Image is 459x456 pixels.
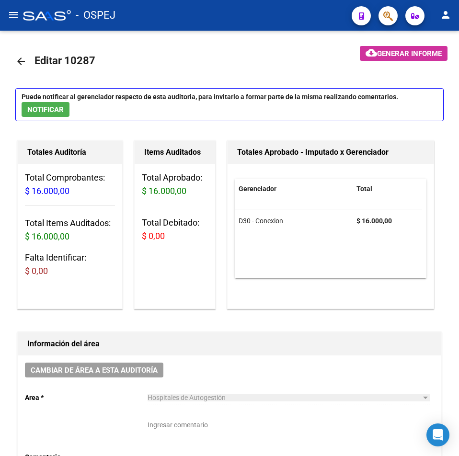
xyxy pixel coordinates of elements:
span: Editar 10287 [34,55,95,67]
mat-icon: arrow_back [15,56,27,67]
span: - OSPEJ [76,5,115,26]
span: D30 - Conexion [239,217,283,225]
h3: Falta Identificar: [25,251,115,278]
span: Generar informe [377,49,442,58]
mat-icon: person [440,9,451,21]
h1: Información del área [27,336,432,352]
div: Open Intercom Messenger [426,423,449,446]
h3: Total Debitado: [142,216,207,243]
h1: Totales Aprobado - Imputado x Gerenciador [237,145,424,160]
span: $ 16.000,00 [25,186,69,196]
mat-icon: cloud_download [366,47,377,58]
h3: Total Aprobado: [142,171,207,198]
datatable-header-cell: Gerenciador [235,179,353,199]
span: Total [356,185,372,193]
span: Cambiar de área a esta auditoría [31,366,158,375]
p: Puede notificar al gerenciador respecto de esta auditoria, para invitarlo a formar parte de la mi... [15,88,444,121]
span: NOTIFICAR [27,105,64,114]
span: $ 0,00 [142,231,165,241]
datatable-header-cell: Total [353,179,415,199]
h3: Total Items Auditados: [25,217,115,243]
button: Generar informe [360,46,448,61]
span: $ 16.000,00 [142,186,186,196]
h1: Items Auditados [144,145,205,160]
strong: $ 16.000,00 [356,217,392,225]
mat-icon: menu [8,9,19,21]
span: $ 16.000,00 [25,231,69,241]
span: $ 0,00 [25,266,48,276]
button: Cambiar de área a esta auditoría [25,363,163,377]
h3: Total Comprobantes: [25,171,115,198]
button: NOTIFICAR [22,102,69,117]
span: Gerenciador [239,185,276,193]
p: Area * [25,392,148,403]
span: Hospitales de Autogestión [148,394,226,401]
h1: Totales Auditoría [27,145,113,160]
